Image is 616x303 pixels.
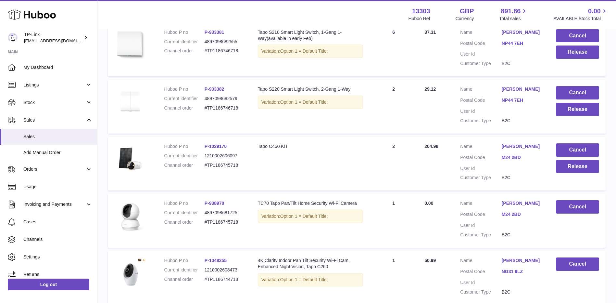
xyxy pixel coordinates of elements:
[460,29,502,37] dt: Name
[23,254,92,260] span: Settings
[164,48,205,54] dt: Channel order
[205,96,245,102] dd: 4897098682579
[460,211,502,219] dt: Postal Code
[424,201,433,206] span: 0.00
[460,51,502,57] dt: User Id
[114,29,147,60] img: overview_01.jpg
[502,29,543,35] a: [PERSON_NAME]
[369,80,418,134] td: 2
[23,184,92,190] span: Usage
[502,86,543,92] a: [PERSON_NAME]
[556,46,599,59] button: Release
[114,200,147,233] img: TC70_Overview__01_large_1600141473597r.png
[164,39,205,45] dt: Current identifier
[205,86,224,92] a: P-933382
[502,200,543,206] a: [PERSON_NAME]
[280,277,328,282] span: Option 1 = Default Title;
[23,219,92,225] span: Cases
[460,97,502,105] dt: Postal Code
[556,103,599,116] button: Release
[369,137,418,191] td: 2
[164,162,205,168] dt: Channel order
[205,30,224,35] a: P-933381
[502,269,543,275] a: NG31 9LZ
[205,162,245,168] dd: #TP1186745718
[23,236,92,243] span: Channels
[205,144,227,149] a: P-1029170
[502,40,543,46] a: NP44 7EH
[258,29,363,42] div: Tapo S210 Smart Light Switch, 1-Gang 1-Way(available in early Feb)
[205,258,227,263] a: P-1048255
[460,232,502,238] dt: Customer Type
[460,7,474,16] strong: GBP
[460,154,502,162] dt: Postal Code
[556,200,599,214] button: Cancel
[164,105,205,111] dt: Channel order
[412,7,430,16] strong: 13303
[24,32,82,44] div: TP-Link
[23,201,85,207] span: Invoicing and Payments
[499,7,528,22] a: 891.86 Total sales
[164,86,205,92] dt: Huboo P no
[502,257,543,264] a: [PERSON_NAME]
[164,29,205,35] dt: Huboo P no
[280,48,328,54] span: Option 1 = Default Title;
[460,175,502,181] dt: Customer Type
[556,160,599,173] button: Release
[258,86,363,92] div: Tapo S220 Smart Light Switch, 2-Gang 1-Way
[502,232,543,238] dd: B2C
[499,16,528,22] span: Total sales
[205,105,245,111] dd: #TP1186746718
[164,276,205,283] dt: Channel order
[205,210,245,216] dd: 4897098681725
[164,143,205,150] dt: Huboo P no
[164,257,205,264] dt: Huboo P no
[460,108,502,114] dt: User Id
[369,23,418,77] td: 6
[460,280,502,286] dt: User Id
[556,257,599,271] button: Cancel
[460,257,502,265] dt: Name
[424,30,436,35] span: 37.31
[23,99,85,106] span: Stock
[460,86,502,94] dt: Name
[502,60,543,67] dd: B2C
[114,86,147,119] img: Tapo-S220_EU_-1.0-package-1000x1000_large_20220812074448t.png
[556,143,599,157] button: Cancel
[205,276,245,283] dd: #TP1186744718
[205,201,224,206] a: P-938978
[205,219,245,225] dd: #TP1186745718
[23,271,92,278] span: Returns
[502,211,543,217] a: M24 2BD
[258,210,363,223] div: Variation:
[502,143,543,150] a: [PERSON_NAME]
[553,16,608,22] span: AVAILABLE Stock Total
[23,64,92,71] span: My Dashboard
[553,7,608,22] a: 0.00 AVAILABLE Stock Total
[424,86,436,92] span: 29.12
[114,257,147,290] img: C260-littlewhite.jpg
[164,267,205,273] dt: Current identifier
[502,118,543,124] dd: B2C
[409,16,430,22] div: Huboo Ref
[258,273,363,286] div: Variation:
[460,60,502,67] dt: Customer Type
[460,200,502,208] dt: Name
[460,289,502,295] dt: Customer Type
[205,153,245,159] dd: 1210002606097
[8,279,89,290] a: Log out
[205,48,245,54] dd: #TP1186746718
[24,38,95,43] span: [EMAIL_ADDRESS][DOMAIN_NAME]
[164,200,205,206] dt: Huboo P no
[460,143,502,151] dt: Name
[8,33,18,43] img: gaby.chen@tp-link.com
[205,267,245,273] dd: 1210002608473
[556,86,599,99] button: Cancel
[280,99,328,105] span: Option 1 = Default Title;
[460,269,502,276] dt: Postal Code
[205,39,245,45] dd: 4897098682555
[556,29,599,43] button: Cancel
[164,96,205,102] dt: Current identifier
[164,153,205,159] dt: Current identifier
[460,40,502,48] dt: Postal Code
